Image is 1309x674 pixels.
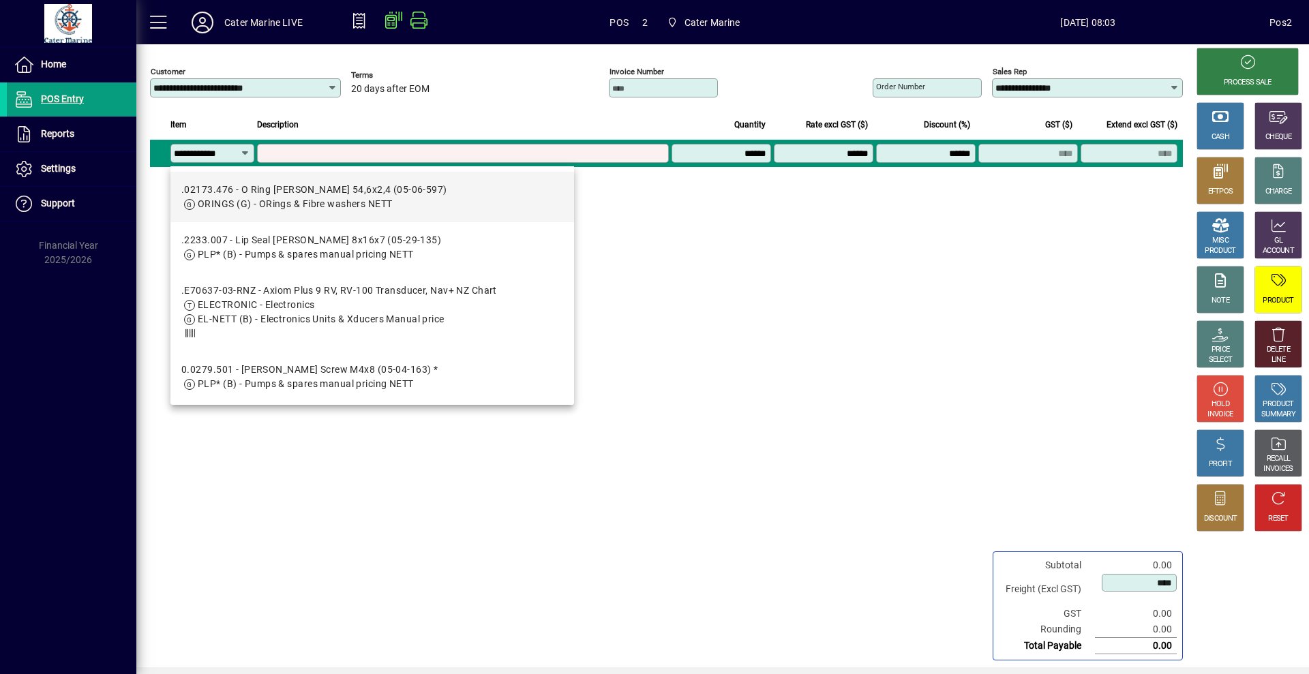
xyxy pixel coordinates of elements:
[993,67,1027,76] mat-label: Sales rep
[170,222,574,273] mat-option: .2233.007 - Lip Seal Johnson 8x16x7 (05-29-135)
[41,198,75,209] span: Support
[181,363,438,377] div: 0.0279.501 - [PERSON_NAME] Screw M4x8 (05-04-163) *
[1267,454,1291,464] div: RECALL
[198,198,393,209] span: ORINGS (G) - ORings & Fibre washers NETT
[1095,606,1177,622] td: 0.00
[1205,246,1235,256] div: PRODUCT
[170,402,574,453] mat-option: 0.2172.142 - O Ring Johnson 90x2,5 (05-06-503)
[1045,117,1072,132] span: GST ($)
[876,82,925,91] mat-label: Order number
[1224,78,1272,88] div: PROCESS SALE
[351,84,430,95] span: 20 days after EOM
[1263,296,1293,306] div: PRODUCT
[170,117,187,132] span: Item
[1212,399,1229,410] div: HOLD
[1265,132,1291,142] div: CHEQUE
[1208,187,1233,197] div: EFTPOS
[1263,399,1293,410] div: PRODUCT
[1212,296,1229,306] div: NOTE
[1265,187,1292,197] div: CHARGE
[181,233,441,247] div: .2233.007 - Lip Seal [PERSON_NAME] 8x16x7 (05-29-135)
[1095,638,1177,654] td: 0.00
[170,172,574,222] mat-option: .02173.476 - O Ring Johnson 54,6x2,4 (05-06-597)
[1212,345,1230,355] div: PRICE
[1274,236,1283,246] div: GL
[1261,410,1295,420] div: SUMMARY
[198,313,445,324] span: EL-NETT (B) - Electronics Units & Xducers Manual price
[642,12,648,33] span: 2
[907,12,1270,33] span: [DATE] 08:03
[1209,355,1233,365] div: SELECT
[1263,464,1293,474] div: INVOICES
[170,352,574,402] mat-option: 0.0279.501 - Johnson Screw M4x8 (05-04-163) *
[41,59,66,70] span: Home
[41,93,84,104] span: POS Entry
[7,187,136,221] a: Support
[610,67,664,76] mat-label: Invoice number
[924,117,970,132] span: Discount (%)
[198,378,414,389] span: PLP* (B) - Pumps & spares manual pricing NETT
[198,299,315,310] span: ELECTRONIC - Electronics
[257,117,299,132] span: Description
[41,163,76,174] span: Settings
[198,249,414,260] span: PLP* (B) - Pumps & spares manual pricing NETT
[1095,622,1177,638] td: 0.00
[181,183,447,197] div: .02173.476 - O Ring [PERSON_NAME] 54,6x2,4 (05-06-597)
[999,606,1095,622] td: GST
[7,152,136,186] a: Settings
[1272,355,1285,365] div: LINE
[999,622,1095,638] td: Rounding
[734,117,766,132] span: Quantity
[1204,514,1237,524] div: DISCOUNT
[610,12,629,33] span: POS
[1268,514,1289,524] div: RESET
[151,67,185,76] mat-label: Customer
[7,48,136,82] a: Home
[806,117,868,132] span: Rate excl GST ($)
[1269,12,1292,33] div: Pos2
[224,12,303,33] div: Cater Marine LIVE
[999,557,1095,573] td: Subtotal
[1267,345,1290,355] div: DELETE
[999,638,1095,654] td: Total Payable
[1107,117,1177,132] span: Extend excl GST ($)
[999,573,1095,606] td: Freight (Excl GST)
[1207,410,1233,420] div: INVOICE
[1095,557,1177,573] td: 0.00
[7,117,136,151] a: Reports
[181,284,497,298] div: .E70637-03-RNZ - Axiom Plus 9 RV, RV-100 Transducer, Nav+ NZ Chart
[181,10,224,35] button: Profile
[1209,459,1232,470] div: PROFIT
[661,10,746,35] span: Cater Marine
[1263,246,1294,256] div: ACCOUNT
[684,12,740,33] span: Cater Marine
[170,273,574,352] mat-option: .E70637-03-RNZ - Axiom Plus 9 RV, RV-100 Transducer, Nav+ NZ Chart
[1212,132,1229,142] div: CASH
[1212,236,1229,246] div: MISC
[351,71,433,80] span: Terms
[41,128,74,139] span: Reports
